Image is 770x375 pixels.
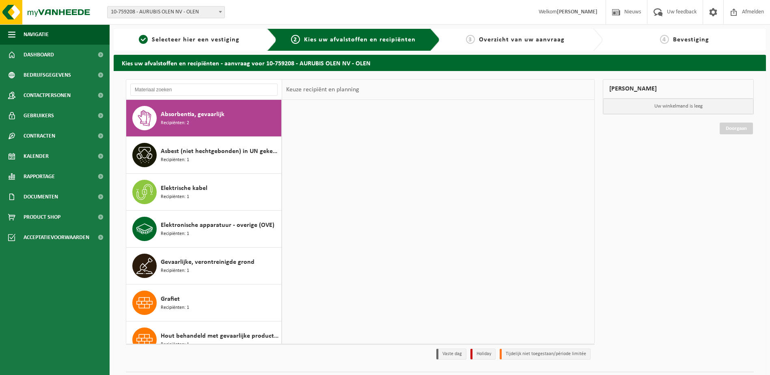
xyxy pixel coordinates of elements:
button: Grafiet Recipiënten: 1 [126,284,282,321]
span: Recipiënten: 1 [161,193,189,201]
span: Overzicht van uw aanvraag [479,37,565,43]
span: Absorbentia, gevaarlijk [161,110,224,119]
span: Acceptatievoorwaarden [24,227,89,248]
span: Kies uw afvalstoffen en recipiënten [304,37,416,43]
span: Contracten [24,126,55,146]
span: Elektronische apparatuur - overige (OVE) [161,220,274,230]
span: Grafiet [161,294,180,304]
button: Elektronische apparatuur - overige (OVE) Recipiënten: 1 [126,211,282,248]
span: Gevaarlijke, verontreinigde grond [161,257,255,267]
span: Hout behandeld met gevaarlijke producten (C), treinbilzen [161,331,279,341]
span: Recipiënten: 1 [161,341,189,349]
button: Absorbentia, gevaarlijk Recipiënten: 2 [126,100,282,137]
span: 10-759208 - AURUBIS OLEN NV - OLEN [108,6,224,18]
li: Vaste dag [436,349,466,360]
span: Rapportage [24,166,55,187]
span: Documenten [24,187,58,207]
span: Product Shop [24,207,60,227]
span: Recipiënten: 1 [161,267,189,275]
li: Tijdelijk niet toegestaan/période limitée [500,349,591,360]
span: 3 [466,35,475,44]
span: Recipiënten: 2 [161,119,189,127]
span: 4 [660,35,669,44]
button: Asbest (niet hechtgebonden) in UN gekeurde verpakking Recipiënten: 1 [126,137,282,174]
span: Navigatie [24,24,49,45]
span: Bevestiging [673,37,709,43]
a: Doorgaan [720,123,753,134]
span: Elektrische kabel [161,183,207,193]
p: Uw winkelmand is leeg [603,99,753,114]
span: Recipiënten: 1 [161,304,189,312]
span: Dashboard [24,45,54,65]
span: Recipiënten: 1 [161,156,189,164]
button: Elektrische kabel Recipiënten: 1 [126,174,282,211]
span: Contactpersonen [24,85,71,106]
strong: [PERSON_NAME] [557,9,597,15]
span: Gebruikers [24,106,54,126]
a: 1Selecteer hier een vestiging [118,35,261,45]
span: 1 [139,35,148,44]
div: Keuze recipiënt en planning [282,80,363,100]
li: Holiday [470,349,496,360]
span: Kalender [24,146,49,166]
span: Selecteer hier een vestiging [152,37,239,43]
span: Bedrijfsgegevens [24,65,71,85]
span: Recipiënten: 1 [161,230,189,238]
h2: Kies uw afvalstoffen en recipiënten - aanvraag voor 10-759208 - AURUBIS OLEN NV - OLEN [114,55,766,71]
button: Hout behandeld met gevaarlijke producten (C), treinbilzen Recipiënten: 1 [126,321,282,358]
span: 2 [291,35,300,44]
div: [PERSON_NAME] [603,79,754,99]
input: Materiaal zoeken [130,84,278,96]
button: Gevaarlijke, verontreinigde grond Recipiënten: 1 [126,248,282,284]
span: Asbest (niet hechtgebonden) in UN gekeurde verpakking [161,147,279,156]
span: 10-759208 - AURUBIS OLEN NV - OLEN [107,6,225,18]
